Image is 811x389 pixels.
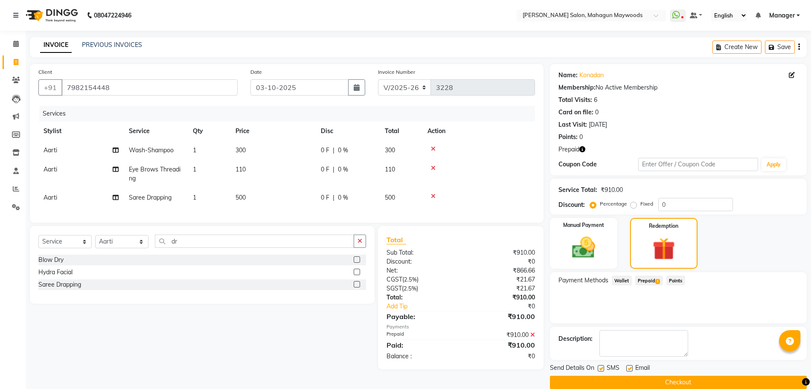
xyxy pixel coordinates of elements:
div: 6 [594,96,597,105]
div: Paid: [380,340,461,350]
input: Search or Scan [155,235,354,248]
th: Price [230,122,316,141]
div: Hydra Facial [38,268,73,277]
span: Total [387,235,406,244]
div: Balance : [380,352,461,361]
span: 1 [655,279,660,284]
span: | [333,165,334,174]
div: Points: [558,133,578,142]
div: Name: [558,71,578,80]
label: Redemption [649,222,678,230]
div: Coupon Code [558,160,638,169]
span: Prepaid [635,276,663,285]
b: 08047224946 [94,3,131,27]
span: Aarti [44,194,57,201]
span: Saree Drapping [129,194,172,201]
img: _gift.svg [645,235,682,263]
div: Sub Total: [380,248,461,257]
span: Send Details On [550,363,594,374]
div: Payable: [380,311,461,322]
label: Percentage [600,200,627,208]
div: ₹910.00 [461,293,541,302]
div: Description: [558,334,593,343]
span: 1 [193,194,196,201]
span: 110 [385,165,395,173]
span: 0 % [338,165,348,174]
div: 0 [595,108,599,117]
span: 2.5% [404,285,416,292]
span: Payment Methods [558,276,608,285]
img: logo [22,3,80,27]
span: | [333,146,334,155]
span: Wash-Shampoo [129,146,174,154]
div: 0 [579,133,583,142]
span: CGST [387,276,402,283]
span: Wallet [612,276,632,285]
div: Card on file: [558,108,593,117]
span: 0 F [321,165,329,174]
div: [DATE] [589,120,607,129]
button: Create New [712,41,762,54]
div: ₹910.00 [461,331,541,340]
div: ₹0 [474,302,541,311]
div: ₹21.67 [461,284,541,293]
div: Total: [380,293,461,302]
span: Aarti [44,165,57,173]
label: Invoice Number [378,68,415,76]
span: SMS [607,363,619,374]
span: Points [666,276,685,285]
a: Add Tip [380,302,474,311]
span: 0 % [338,146,348,155]
label: Client [38,68,52,76]
div: ₹866.66 [461,266,541,275]
label: Manual Payment [563,221,604,229]
th: Action [422,122,535,141]
button: Checkout [550,376,807,389]
a: Konadan [579,71,604,80]
div: Net: [380,266,461,275]
div: ₹0 [461,352,541,361]
th: Qty [188,122,230,141]
span: Eye Brows Threading [129,165,180,182]
span: 1 [193,146,196,154]
span: Manager [769,11,795,20]
div: Blow Dry [38,255,64,264]
div: ₹910.00 [461,340,541,350]
button: +91 [38,79,62,96]
div: ₹910.00 [601,186,623,194]
span: Prepaid [558,145,579,154]
div: Payments [387,323,535,331]
th: Service [124,122,188,141]
span: 0 F [321,146,329,155]
a: INVOICE [40,38,72,53]
span: 0 F [321,193,329,202]
span: 2.5% [404,276,417,283]
div: Service Total: [558,186,597,194]
div: No Active Membership [558,83,798,92]
span: Aarti [44,146,57,154]
span: Email [635,363,650,374]
div: ( ) [380,284,461,293]
input: Enter Offer / Coupon Code [638,158,758,171]
span: 300 [235,146,246,154]
span: | [333,193,334,202]
a: PREVIOUS INVOICES [82,41,142,49]
label: Fixed [640,200,653,208]
div: ₹21.67 [461,275,541,284]
th: Total [380,122,422,141]
span: 1 [193,165,196,173]
span: SGST [387,284,402,292]
div: ₹910.00 [461,248,541,257]
span: 300 [385,146,395,154]
div: Prepaid [380,331,461,340]
label: Date [250,68,262,76]
div: Last Visit: [558,120,587,129]
button: Save [765,41,795,54]
div: Discount: [380,257,461,266]
img: _cash.svg [565,234,602,261]
div: Total Visits: [558,96,592,105]
span: 500 [385,194,395,201]
span: 110 [235,165,246,173]
div: Discount: [558,200,585,209]
div: Membership: [558,83,596,92]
